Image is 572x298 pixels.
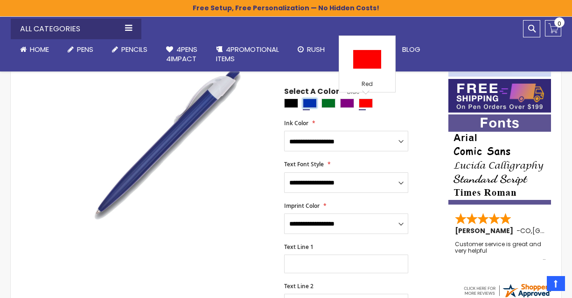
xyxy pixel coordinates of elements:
a: 0 [545,20,561,36]
span: 4Pens 4impact [166,44,197,64]
a: Specials [334,39,393,60]
a: 4Pens4impact [157,39,207,70]
span: 0 [558,19,561,28]
span: Blue [339,88,359,96]
a: Rush [288,39,334,60]
span: Blog [402,44,420,54]
a: Top [547,276,565,291]
span: CO [520,226,531,235]
img: font-personalization-examples [448,114,551,205]
span: 4PROMOTIONAL ITEMS [216,44,279,64]
a: Pencils [103,39,157,60]
span: Text Line 1 [284,243,314,251]
div: Red [342,80,393,90]
span: Home [30,44,49,54]
img: oak_solid_side_blue_1_1.jpg [58,36,272,249]
div: Purple [340,99,354,108]
span: Ink Color [284,119,308,127]
div: Green [321,99,335,108]
a: Pens [58,39,103,60]
span: Select A Color [284,86,339,99]
span: [PERSON_NAME] [455,226,516,235]
a: 4PROMOTIONALITEMS [207,39,288,70]
span: Text Font Style [284,160,324,168]
a: Home [11,39,58,60]
div: Customer service is great and very helpful [455,241,545,261]
img: Free shipping on orders over $199 [448,79,551,113]
span: Pens [77,44,93,54]
div: Red [359,99,373,108]
span: Pencils [121,44,147,54]
a: Blog [393,39,430,60]
div: Black [284,99,298,108]
span: Imprint Color [284,202,320,210]
div: Blue [303,99,317,108]
span: Text Line 2 [284,282,314,290]
span: Rush [307,44,325,54]
div: All Categories [11,19,141,39]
